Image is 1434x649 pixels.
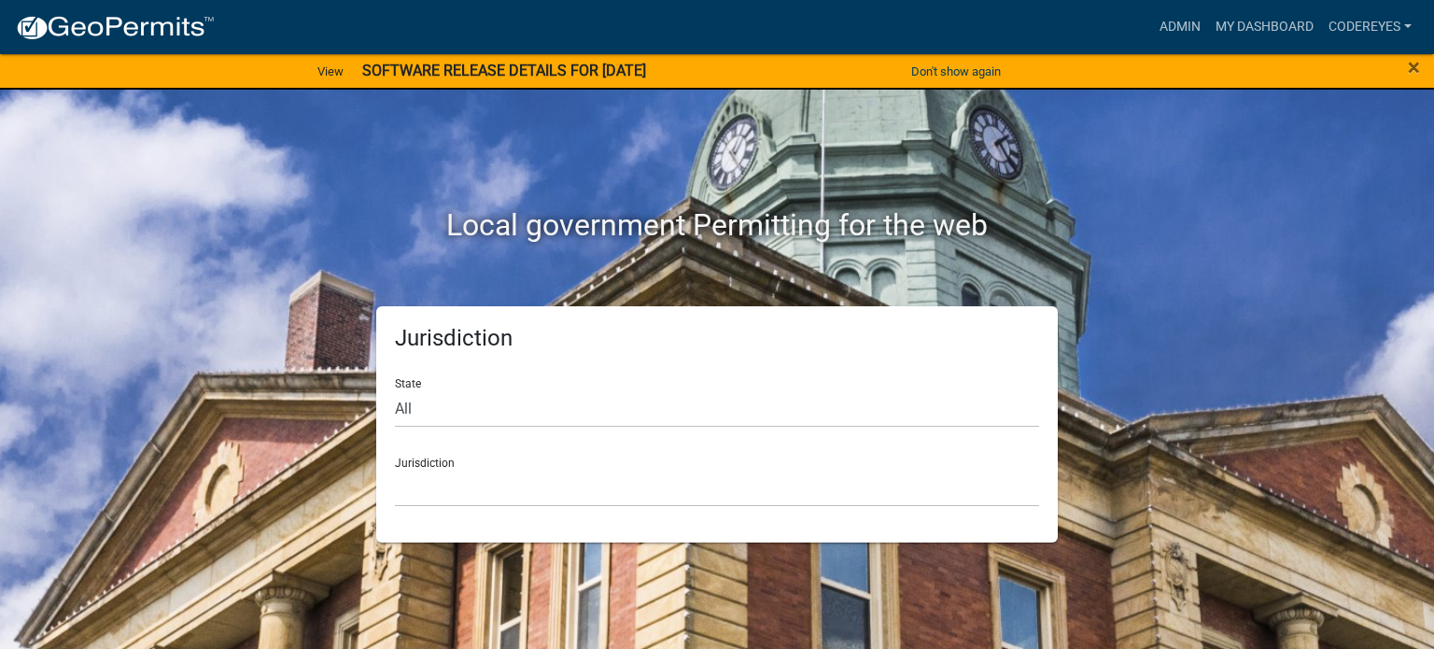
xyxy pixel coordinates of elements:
a: View [310,56,351,87]
a: codeReyes [1321,9,1419,45]
span: × [1408,54,1420,80]
strong: SOFTWARE RELEASE DETAILS FOR [DATE] [362,62,646,79]
button: Close [1408,56,1420,78]
h2: Local government Permitting for the web [199,207,1235,243]
a: My Dashboard [1208,9,1321,45]
h5: Jurisdiction [395,325,1039,352]
a: Admin [1152,9,1208,45]
button: Don't show again [904,56,1008,87]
